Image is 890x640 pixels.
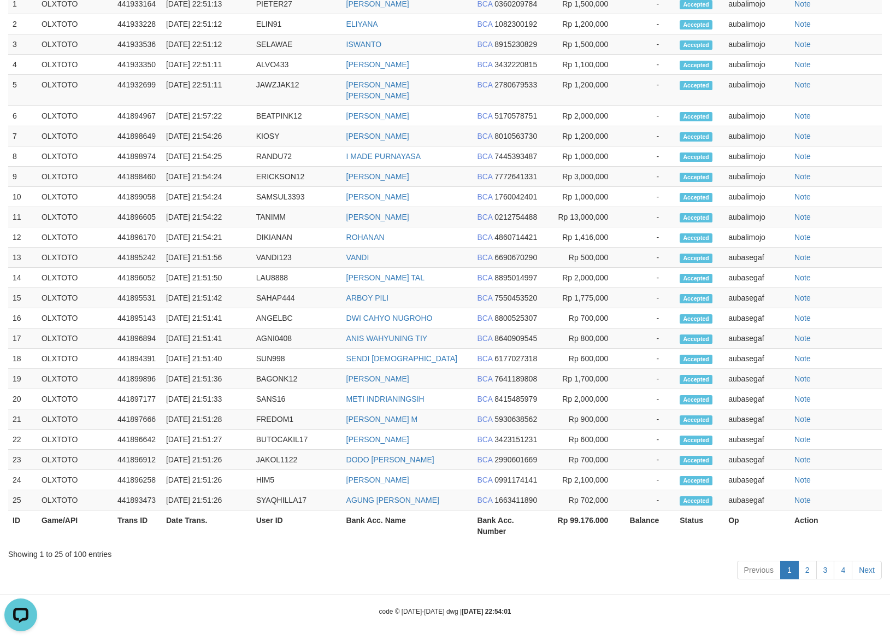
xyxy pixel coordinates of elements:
[346,475,409,484] a: [PERSON_NAME]
[252,34,342,55] td: SELAWAE
[724,389,790,409] td: aubasegaf
[477,233,492,242] span: BCA
[252,389,342,409] td: SANS16
[477,192,492,201] span: BCA
[8,450,37,470] td: 23
[794,213,811,221] a: Note
[724,308,790,328] td: aubasegaf
[346,20,378,28] a: ELIYANA
[162,349,252,369] td: [DATE] 21:51:40
[252,328,342,349] td: AGNI0408
[494,192,537,201] span: Copy 1760042401 to clipboard
[477,334,492,343] span: BCA
[549,75,624,106] td: Rp 1,200,000
[724,106,790,126] td: aubalimojo
[624,268,675,288] td: -
[794,395,811,403] a: Note
[680,274,712,283] span: Accepted
[794,314,811,322] a: Note
[680,294,712,303] span: Accepted
[724,34,790,55] td: aubalimojo
[346,233,385,242] a: ROHANAN
[113,308,162,328] td: 441895143
[494,80,537,89] span: Copy 2780679533 to clipboard
[113,409,162,430] td: 441897666
[680,61,712,70] span: Accepted
[8,248,37,268] td: 13
[477,213,492,221] span: BCA
[252,167,342,187] td: ERICKSON12
[549,369,624,389] td: Rp 1,700,000
[724,75,790,106] td: aubalimojo
[794,132,811,140] a: Note
[162,430,252,450] td: [DATE] 21:51:27
[680,213,712,222] span: Accepted
[252,207,342,227] td: TANIMM
[37,14,113,34] td: OLXTOTO
[37,328,113,349] td: OLXTOTO
[252,248,342,268] td: VANDI123
[162,14,252,34] td: [DATE] 22:51:12
[494,60,537,69] span: Copy 3432220815 to clipboard
[37,207,113,227] td: OLXTOTO
[346,172,409,181] a: [PERSON_NAME]
[37,227,113,248] td: OLXTOTO
[37,288,113,308] td: OLXTOTO
[252,14,342,34] td: ELIN91
[794,192,811,201] a: Note
[162,34,252,55] td: [DATE] 22:51:12
[549,227,624,248] td: Rp 1,416,000
[624,349,675,369] td: -
[113,369,162,389] td: 441899896
[113,227,162,248] td: 441896170
[346,111,409,120] a: [PERSON_NAME]
[494,132,537,140] span: Copy 8010563730 to clipboard
[494,20,537,28] span: Copy 1082300192 to clipboard
[162,268,252,288] td: [DATE] 21:51:50
[794,415,811,424] a: Note
[624,126,675,146] td: -
[113,349,162,369] td: 441894391
[680,173,712,182] span: Accepted
[680,395,712,404] span: Accepted
[680,233,712,243] span: Accepted
[252,227,342,248] td: DIKIANAN
[549,106,624,126] td: Rp 2,000,000
[477,293,492,302] span: BCA
[794,233,811,242] a: Note
[624,328,675,349] td: -
[794,273,811,282] a: Note
[113,430,162,450] td: 441896642
[162,389,252,409] td: [DATE] 21:51:33
[8,55,37,75] td: 4
[8,328,37,349] td: 17
[113,389,162,409] td: 441897177
[680,112,712,121] span: Accepted
[852,561,882,579] a: Next
[494,293,537,302] span: Copy 7550453520 to clipboard
[624,288,675,308] td: -
[724,409,790,430] td: aubasegaf
[477,435,492,444] span: BCA
[8,146,37,167] td: 8
[252,146,342,167] td: RANDU72
[549,308,624,328] td: Rp 700,000
[477,273,492,282] span: BCA
[724,349,790,369] td: aubasegaf
[252,288,342,308] td: SAHAP444
[113,55,162,75] td: 441933350
[346,253,369,262] a: VANDI
[794,374,811,383] a: Note
[113,268,162,288] td: 441896052
[113,34,162,55] td: 441933536
[680,314,712,324] span: Accepted
[724,126,790,146] td: aubalimojo
[8,187,37,207] td: 10
[162,187,252,207] td: [DATE] 21:54:24
[37,409,113,430] td: OLXTOTO
[346,293,389,302] a: ARBOY PILI
[798,561,817,579] a: 2
[794,293,811,302] a: Note
[794,455,811,464] a: Note
[624,207,675,227] td: -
